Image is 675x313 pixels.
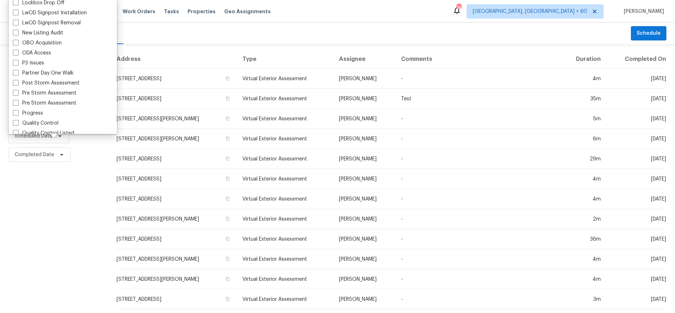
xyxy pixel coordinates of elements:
[225,276,231,282] button: Copy Address
[395,69,560,89] td: -
[606,129,666,149] td: [DATE]
[561,149,606,169] td: 29m
[225,135,231,142] button: Copy Address
[116,149,237,169] td: [STREET_ADDRESS]
[395,249,560,269] td: -
[13,80,80,87] label: Post Storm Assessment
[225,256,231,262] button: Copy Address
[13,59,44,67] label: P3 Issues
[13,19,81,27] label: LwOD Signpost Removal
[606,69,666,89] td: [DATE]
[225,296,231,302] button: Copy Address
[606,189,666,209] td: [DATE]
[116,269,237,289] td: [STREET_ADDRESS][PERSON_NAME]
[13,49,51,57] label: ODA Access
[237,209,333,229] td: Virtual Exterior Assessment
[561,169,606,189] td: 4m
[13,69,74,77] label: Partner Day One Walk
[606,169,666,189] td: [DATE]
[225,75,231,82] button: Copy Address
[395,229,560,249] td: -
[606,289,666,309] td: [DATE]
[606,249,666,269] td: [DATE]
[395,109,560,129] td: -
[13,39,62,47] label: OBO Acquisition
[225,95,231,102] button: Copy Address
[561,69,606,89] td: 4m
[333,89,396,109] td: [PERSON_NAME]
[561,289,606,309] td: 3m
[225,236,231,242] button: Copy Address
[237,229,333,249] td: Virtual Exterior Assessment
[333,189,396,209] td: [PERSON_NAME]
[123,8,155,15] span: Work Orders
[395,89,560,109] td: Test
[188,8,216,15] span: Properties
[561,229,606,249] td: 36m
[606,149,666,169] td: [DATE]
[561,269,606,289] td: 4m
[237,169,333,189] td: Virtual Exterior Assessment
[237,109,333,129] td: Virtual Exterior Assessment
[333,129,396,149] td: [PERSON_NAME]
[637,29,661,38] span: Schedule
[116,209,237,229] td: [STREET_ADDRESS][PERSON_NAME]
[395,149,560,169] td: -
[561,189,606,209] td: 4m
[237,269,333,289] td: Virtual Exterior Assessment
[456,4,461,11] div: 787
[237,289,333,309] td: Virtual Exterior Assessment
[225,196,231,202] button: Copy Address
[13,90,76,97] label: Pre Storm Assessment
[13,9,87,16] label: LwOD Signpost Installation
[561,50,606,69] th: Duration
[333,209,396,229] td: [PERSON_NAME]
[395,50,560,69] th: Comments
[473,8,587,15] span: [GEOGRAPHIC_DATA], [GEOGRAPHIC_DATA] + 60
[116,50,237,69] th: Address
[561,209,606,229] td: 2m
[395,269,560,289] td: -
[333,109,396,129] td: [PERSON_NAME]
[561,109,606,129] td: 5m
[561,249,606,269] td: 4m
[116,109,237,129] td: [STREET_ADDRESS][PERSON_NAME]
[13,100,76,107] label: Pre Storm Assessment
[631,26,666,41] button: Schedule
[561,89,606,109] td: 35m
[621,8,664,15] span: [PERSON_NAME]
[116,169,237,189] td: [STREET_ADDRESS]
[116,129,237,149] td: [STREET_ADDRESS][PERSON_NAME]
[333,149,396,169] td: [PERSON_NAME]
[225,115,231,122] button: Copy Address
[116,289,237,309] td: [STREET_ADDRESS]
[116,89,237,109] td: [STREET_ADDRESS]
[395,209,560,229] td: -
[237,50,333,69] th: Type
[333,269,396,289] td: [PERSON_NAME]
[116,229,237,249] td: [STREET_ADDRESS]
[395,129,560,149] td: -
[395,169,560,189] td: -
[333,50,396,69] th: Assignee
[13,110,43,117] label: Progress
[116,249,237,269] td: [STREET_ADDRESS][PERSON_NAME]
[561,129,606,149] td: 6m
[237,189,333,209] td: Virtual Exterior Assessment
[13,120,58,127] label: Quality Control
[224,8,271,15] span: Geo Assignments
[606,209,666,229] td: [DATE]
[606,89,666,109] td: [DATE]
[237,69,333,89] td: Virtual Exterior Assessment
[225,175,231,182] button: Copy Address
[606,50,666,69] th: Completed On
[606,269,666,289] td: [DATE]
[116,189,237,209] td: [STREET_ADDRESS]
[333,289,396,309] td: [PERSON_NAME]
[606,109,666,129] td: [DATE]
[333,69,396,89] td: [PERSON_NAME]
[225,155,231,162] button: Copy Address
[116,69,237,89] td: [STREET_ADDRESS]
[606,229,666,249] td: [DATE]
[15,133,52,140] span: Scheduled Date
